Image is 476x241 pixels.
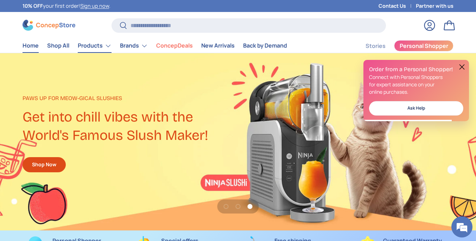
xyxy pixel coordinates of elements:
[201,39,235,52] a: New Arrivals
[379,2,416,10] a: Contact Us
[23,2,43,9] strong: 10% OFF
[394,40,453,51] a: Personal Shopper
[369,73,463,95] p: Connect with Personal Shoppers for expert assistance on your online purchases.
[416,2,453,10] a: Partner with us
[74,39,116,53] summary: Products
[23,20,75,31] img: ConcepStore
[23,157,66,172] a: Shop Now
[80,2,109,9] a: Sign up now
[243,39,287,52] a: Back by Demand
[23,94,238,103] p: Paws up for meow-gical slushies
[116,39,152,53] summary: Brands
[47,39,69,52] a: Shop All
[23,2,110,10] p: your first order! .
[400,43,448,49] span: Personal Shopper
[156,39,193,52] a: ConcepDeals
[349,39,453,53] nav: Secondary
[23,39,287,53] nav: Primary
[369,101,463,116] a: Ask Help
[366,39,386,53] a: Stories
[23,39,39,52] a: Home
[369,66,463,73] h2: Order from a Personal Shopper!
[23,108,238,144] h2: Get into chill vibes with the World's Famous Slush Maker!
